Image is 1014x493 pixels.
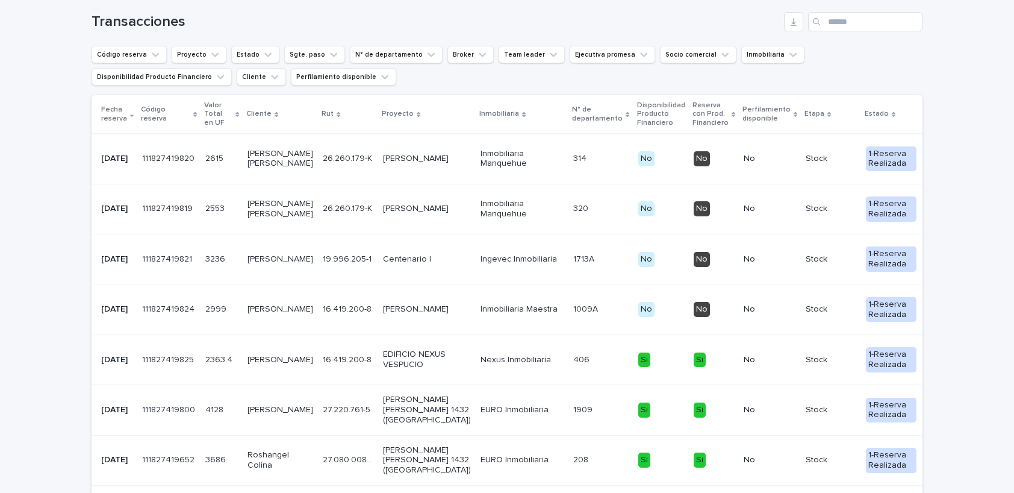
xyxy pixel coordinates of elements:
[247,450,313,471] p: Roshangel Colina
[247,199,313,219] p: [PERSON_NAME] [PERSON_NAME]
[142,403,198,415] p: 111827419800
[322,107,334,121] p: Rut
[447,46,494,63] button: Broker
[660,46,736,63] button: Socio comercial
[638,252,655,267] div: No
[382,107,414,121] p: Proyecto
[101,254,132,265] p: [DATE]
[323,403,373,415] p: 27.220.761-5
[481,149,564,169] p: Inmobiliaria Manquehue
[806,204,856,214] p: Stock
[694,453,706,468] div: Si
[247,149,313,169] p: [PERSON_NAME] [PERSON_NAME]
[247,254,313,265] p: [PERSON_NAME]
[481,455,564,465] p: EURO Inmobiliaria
[101,355,132,365] p: [DATE]
[866,246,916,272] div: 1-Reserva Realizada
[744,355,796,365] p: No
[247,355,313,365] p: [PERSON_NAME]
[573,151,589,164] p: 314
[247,304,313,315] p: [PERSON_NAME]
[142,151,197,164] p: 111827419820
[573,453,591,465] p: 208
[323,302,374,315] p: 16.419.200-8
[101,154,132,164] p: [DATE]
[383,445,471,476] p: [PERSON_NAME] [PERSON_NAME] 1432 ([GEOGRAPHIC_DATA])
[284,46,345,63] button: Sgte. paso
[205,252,228,265] p: 3236
[806,355,856,365] p: Stock
[481,405,564,415] p: EURO Inmobiliaria
[573,201,591,214] p: 320
[231,46,279,63] button: Estado
[101,304,132,315] p: [DATE]
[142,201,195,214] p: 111827419819
[865,107,889,121] p: Estado
[866,196,916,222] div: 1-Reserva Realizada
[350,46,443,63] button: N° de departamento
[92,68,232,86] button: Disponibilidad Producto Financiero
[638,453,650,468] div: Si
[808,12,922,31] input: Search
[383,254,471,265] p: Centenario I
[172,46,226,63] button: Proyecto
[638,302,655,317] div: No
[638,403,650,418] div: Si
[744,204,796,214] p: No
[570,46,655,63] button: Ejecutiva promesa
[692,99,729,130] p: Reserva con Prod. Financiero
[573,252,597,265] p: 1713A
[205,302,229,315] p: 2999
[694,403,706,418] div: Si
[744,455,796,465] p: No
[205,201,227,214] p: 2553
[741,46,804,63] button: Inmobiliaria
[804,107,824,121] p: Etapa
[866,398,916,423] div: 1-Reserva Realizada
[572,103,623,125] p: N° de departamento
[246,107,272,121] p: Cliente
[866,146,916,172] div: 1-Reserva Realizada
[638,151,655,166] div: No
[237,68,286,86] button: Cliente
[101,405,132,415] p: [DATE]
[866,347,916,372] div: 1-Reserva Realizada
[383,204,471,214] p: [PERSON_NAME]
[323,453,376,465] p: 27.080.008-4
[205,353,235,365] p: 2363.4
[806,455,856,465] p: Stock
[637,99,685,130] p: Disponibilidad Producto Financiero
[92,13,779,31] h1: Transacciones
[744,405,796,415] p: No
[694,252,710,267] div: No
[92,46,167,63] button: Código reserva
[142,353,196,365] p: 111827419825
[142,453,197,465] p: 111827419652
[806,254,856,265] p: Stock
[744,304,796,315] p: No
[694,353,706,368] div: Si
[499,46,565,63] button: Team leader
[383,350,471,370] p: EDIFICIO NEXUS VESPUCIO
[694,302,710,317] div: No
[744,254,796,265] p: No
[481,355,564,365] p: Nexus Inmobiliaria
[383,304,471,315] p: [PERSON_NAME]
[481,199,564,219] p: Inmobiliaria Manquehue
[573,302,600,315] p: 1009A
[806,405,856,415] p: Stock
[205,151,226,164] p: 2615
[101,103,127,125] p: Fecha reserva
[866,297,916,322] div: 1-Reserva Realizada
[142,252,194,265] p: 111827419821
[806,304,856,315] p: Stock
[638,353,650,368] div: Si
[205,403,226,415] p: 4128
[101,455,132,465] p: [DATE]
[866,448,916,473] div: 1-Reserva Realizada
[247,405,313,415] p: [PERSON_NAME]
[638,201,655,216] div: No
[291,68,396,86] button: Perfilamiento disponible
[141,103,190,125] p: Código reserva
